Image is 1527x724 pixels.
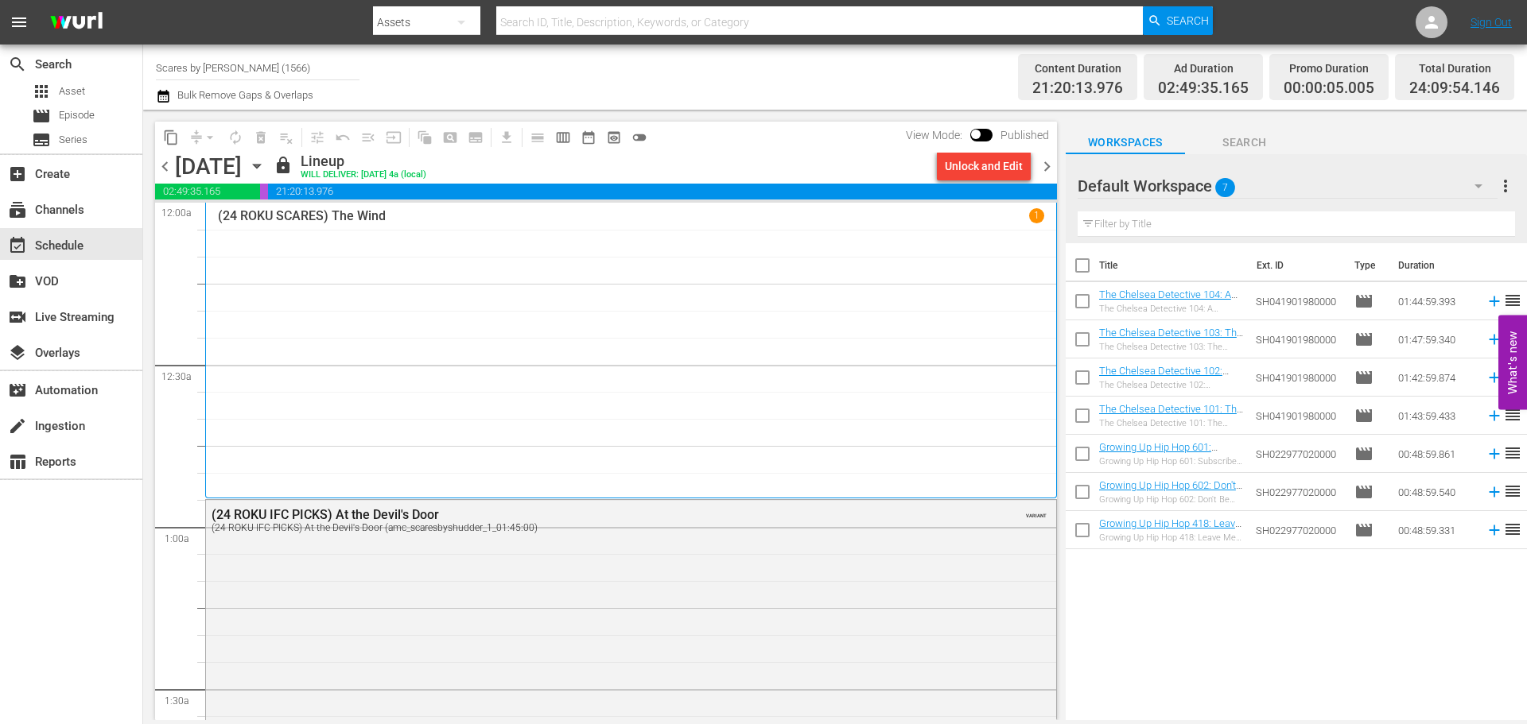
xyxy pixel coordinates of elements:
[1354,406,1374,425] span: Episode
[59,107,95,123] span: Episode
[1032,79,1123,98] span: 21:20:13.976
[1215,171,1235,204] span: 7
[1099,456,1243,467] div: Growing Up Hip Hop 601: Subscribe or Step Aside
[1486,521,1503,539] svg: Add to Schedule
[260,184,268,199] span: 00:00:05.005
[1284,79,1374,98] span: 00:00:05.005
[1409,79,1500,98] span: 24:09:54.146
[1066,133,1185,153] span: Workspaces
[155,157,175,176] span: chevron_left
[301,153,426,170] div: Lineup
[1486,407,1503,424] svg: Add to Schedule
[274,156,293,175] span: lock
[1503,520,1522,539] span: reorder
[301,170,426,180] div: WILL DELIVER: [DATE] 4a (local)
[1345,243,1389,288] th: Type
[1471,16,1512,29] a: Sign Out
[1389,243,1484,288] th: Duration
[1354,368,1374,387] span: Episode
[32,106,51,126] span: Episode
[274,125,299,150] span: Clear Lineup
[1392,397,1479,435] td: 01:43:59.433
[1486,369,1503,386] svg: Add to Schedule
[32,82,51,101] span: Asset
[606,130,622,145] span: preview_outlined
[1167,6,1209,35] span: Search
[1409,57,1500,79] div: Total Duration
[1498,315,1527,409] button: Open Feedback Widget
[993,129,1057,141] span: Published
[1496,176,1515,196] span: more_vert
[1099,532,1243,543] div: Growing Up Hip Hop 418: Leave Me Alone
[223,125,248,150] span: Loop Content
[158,125,184,150] span: Copy Lineup
[1503,405,1522,424] span: reorder
[1486,483,1503,501] svg: Add to Schedule
[1503,291,1522,310] span: reorder
[555,130,571,145] span: calendar_view_week_outlined
[1392,435,1479,473] td: 00:48:59.861
[8,165,27,184] span: Create
[1486,292,1503,310] svg: Add to Schedule
[1099,380,1243,390] div: The Chelsea Detective 102: [PERSON_NAME]
[175,89,313,101] span: Bulk Remove Gaps & Overlaps
[937,152,1031,180] button: Unlock and Edit
[1354,444,1374,463] span: Episode
[406,122,437,153] span: Refresh All Search Blocks
[248,125,274,150] span: Select an event to delete
[1354,330,1374,349] span: Episode
[1078,164,1498,208] div: Default Workspace
[1249,397,1348,435] td: SH041901980000
[163,130,179,145] span: content_copy
[1392,511,1479,549] td: 00:48:59.331
[8,452,27,471] span: Reports
[32,130,51,149] span: subtitles
[601,125,627,150] span: View Backup
[463,125,488,150] span: Create Series Block
[184,125,223,150] span: Remove Gaps & Overlaps
[1037,157,1057,176] span: chevron_right
[1185,133,1304,153] span: Search
[1354,521,1374,540] span: Episode
[8,236,27,255] span: Schedule
[1099,441,1218,501] a: Growing Up Hip Hop 601: Subscribe or Step Aside (Growing Up Hip Hop 601: Subscribe or Step Aside ...
[1354,292,1374,311] span: Episode
[8,381,27,400] span: Automation
[1249,358,1348,397] td: SH041901980000
[1249,435,1348,473] td: SH022977020000
[1158,79,1249,98] span: 02:49:35.165
[8,55,27,74] span: Search
[1247,243,1344,288] th: Ext. ID
[175,153,242,180] div: [DATE]
[1284,57,1374,79] div: Promo Duration
[1503,482,1522,501] span: reorder
[59,132,87,148] span: Series
[1099,494,1243,505] div: Growing Up Hip Hop 602: Don't Be Salty
[218,208,386,223] p: (24 ROKU SCARES) The Wind
[631,130,647,145] span: toggle_off
[1034,210,1039,221] p: 1
[1026,505,1047,518] span: VARIANT
[627,125,652,150] span: 24 hours Lineup View is OFF
[1249,511,1348,549] td: SH022977020000
[1032,57,1123,79] div: Content Duration
[945,152,1023,180] div: Unlock and Edit
[1099,327,1243,386] a: The Chelsea Detective 103: The Gentle Giant (The Chelsea Detective 103: The Gentle Giant (amc_net...
[8,200,27,219] span: Channels
[581,130,596,145] span: date_range_outlined
[1099,517,1241,565] a: Growing Up Hip Hop 418: Leave Me Alone (Growing Up Hip Hop 418: Leave Me Alone (VARIANT))
[1099,479,1242,515] a: Growing Up Hip Hop 602: Don't Be Salty (Growing Up Hip Hop 602: Don't Be Salty (VARIANT))
[8,308,27,327] span: Live Streaming
[59,83,85,99] span: Asset
[381,125,406,150] span: Update Metadata from Key Asset
[1496,167,1515,205] button: more_vert
[437,125,463,150] span: Create Search Block
[488,122,519,153] span: Download as CSV
[1158,57,1249,79] div: Ad Duration
[519,122,550,153] span: Day Calendar View
[1392,358,1479,397] td: 01:42:59.874
[212,522,964,533] div: (24 ROKU IFC PICKS) At the Devil's Door (amc_scaresbyshudder_1_01:45:00)
[1249,473,1348,511] td: SH022977020000
[1486,445,1503,463] svg: Add to Schedule
[1099,243,1248,288] th: Title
